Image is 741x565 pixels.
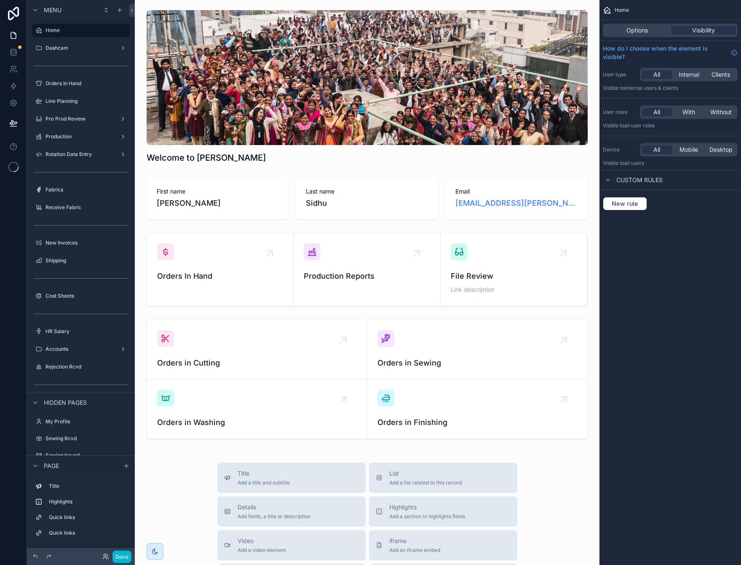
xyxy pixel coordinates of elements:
[389,513,465,520] span: Add a section to highlights fields
[32,415,130,428] a: My Profile
[45,239,128,246] label: New Invoices
[238,503,310,511] span: Details
[238,547,286,554] span: Add a video element
[238,537,286,545] span: Video
[626,26,648,35] span: Options
[45,257,128,264] label: Shipping
[45,346,116,352] label: Accounts
[603,122,738,129] p: Visible to
[389,547,440,554] span: Add an iframe embed
[32,183,130,196] a: Fabrics
[608,200,642,207] span: New rule
[32,449,130,462] a: Sewing Issued
[238,513,310,520] span: Add fields, a title or description
[712,70,730,79] span: Clients
[44,462,59,470] span: Page
[45,293,128,299] label: Cost Sheets
[603,44,728,61] span: How do I choose when the element is visible?
[32,342,130,356] a: Accounts
[32,254,130,267] a: Shipping
[45,418,128,425] label: My Profile
[603,197,647,210] button: New rule
[32,289,130,303] a: Cost Sheets
[32,41,130,55] a: Dashcam
[217,530,366,560] button: VideoAdd a video element
[45,98,128,105] label: Line Planning
[44,6,62,14] span: Menu
[49,530,126,536] label: Quick links
[32,77,130,90] a: Orders In Hand
[217,463,366,493] button: TitleAdd a title and subtitle
[45,328,128,335] label: HR Salary
[653,108,660,116] span: All
[238,469,290,478] span: Title
[603,44,738,61] a: How do I choose when the element is visible?
[45,45,116,51] label: Dashcam
[32,360,130,374] a: Rejection Rcvd
[624,160,644,166] span: all users
[45,452,128,459] label: Sewing Issued
[45,151,116,158] label: Rotation Data Entry
[27,476,135,548] div: scrollable content
[624,85,678,91] span: Internal users & clients
[32,325,130,338] a: HR Salary
[603,146,637,153] label: Device
[653,145,660,154] span: All
[709,145,733,154] span: Desktop
[389,537,440,545] span: iframe
[45,435,128,442] label: Sewing Rcvd
[45,80,128,87] label: Orders In Hand
[616,176,663,184] span: Custom rules
[49,483,126,490] label: Title
[45,363,128,370] label: Rejection Rcvd
[45,204,128,211] label: Receive Fabric
[217,496,366,527] button: DetailsAdd fields, a title or description
[624,122,655,129] span: All user roles
[45,186,128,193] label: Fabrics
[32,130,130,143] a: Production
[653,70,660,79] span: All
[32,432,130,445] a: Sewing Rcvd
[32,236,130,250] a: New Invoices
[49,514,126,521] label: Quick links
[603,71,637,78] label: User type
[603,109,637,116] label: User roles
[112,551,131,563] button: Done
[682,108,695,116] span: With
[710,108,732,116] span: Without
[603,85,738,91] p: Visible to
[32,148,130,161] a: Rotation Data Entry
[692,26,715,35] span: Visibility
[49,498,126,505] label: Highlights
[615,7,629,13] span: Home
[32,94,130,108] a: Line Planning
[32,112,130,126] a: Pre Prod Review
[389,479,462,486] span: Add a list related to this record
[44,398,87,407] span: Hidden pages
[679,70,699,79] span: Internal
[45,27,125,34] label: Home
[603,160,738,167] p: Visible to
[238,479,290,486] span: Add a title and subtitle
[369,496,517,527] button: HighlightsAdd a section to highlights fields
[32,201,130,214] a: Receive Fabric
[32,24,130,37] a: Home
[389,503,465,511] span: Highlights
[369,530,517,560] button: iframeAdd an iframe embed
[45,133,116,140] label: Production
[389,469,462,478] span: List
[679,145,698,154] span: Mobile
[369,463,517,493] button: ListAdd a list related to this record
[45,116,116,122] label: Pre Prod Review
